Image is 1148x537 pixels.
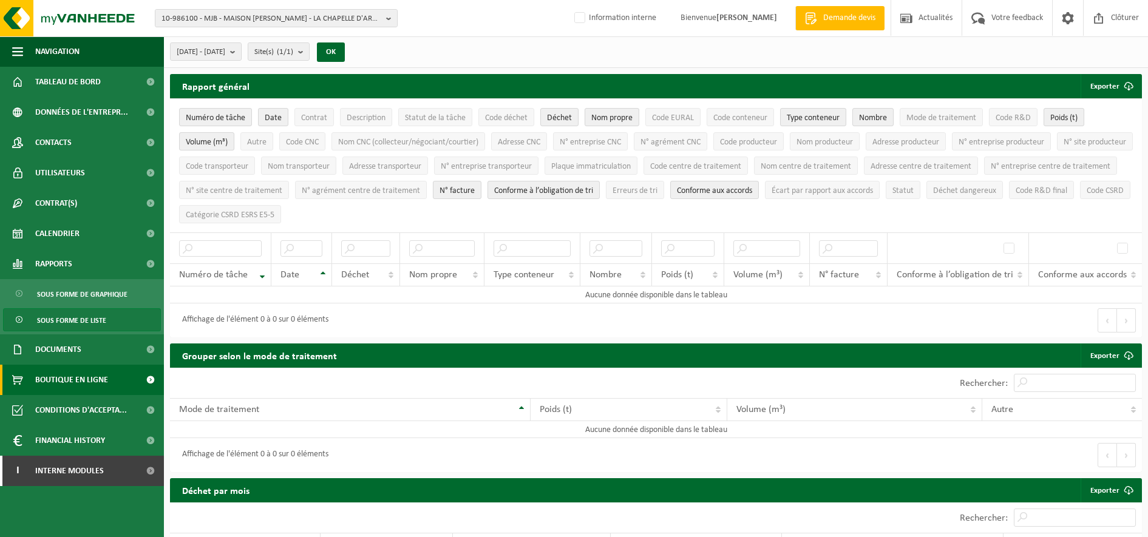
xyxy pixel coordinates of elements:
[720,138,777,147] span: Code producteur
[652,113,694,123] span: Code EURAL
[650,162,741,171] span: Code centre de traitement
[796,138,853,147] span: Nom producteur
[440,186,475,195] span: N° facture
[254,43,293,61] span: Site(s)
[179,181,289,199] button: N° site centre de traitementN° site centre de traitement: Activate to sort
[179,157,255,175] button: Code transporteurCode transporteur: Activate to sort
[35,365,108,395] span: Boutique en ligne
[342,157,428,175] button: Adresse transporteurAdresse transporteur: Activate to sort
[186,186,282,195] span: N° site centre de traitement
[280,270,299,280] span: Date
[37,309,106,332] span: Sous forme de liste
[1081,74,1141,98] button: Exporter
[1081,478,1141,502] a: Exporter
[186,138,228,147] span: Volume (m³)
[960,379,1008,388] label: Rechercher:
[295,181,427,199] button: N° agrément centre de traitementN° agrément centre de traitement: Activate to sort
[1016,186,1067,195] span: Code R&D final
[177,43,225,61] span: [DATE] - [DATE]
[640,138,701,147] span: N° agrément CNC
[341,270,369,280] span: Déchet
[294,108,334,126] button: ContratContrat: Activate to sort
[302,186,420,195] span: N° agrément centre de traitement
[960,513,1008,523] label: Rechercher:
[677,186,752,195] span: Conforme aux accords
[35,127,72,158] span: Contacts
[819,270,859,280] span: N° facture
[540,108,579,126] button: DéchetDéchet: Activate to sort
[553,132,628,150] button: N° entreprise CNCN° entreprise CNC: Activate to sort
[268,162,330,171] span: Nom transporteur
[645,108,701,126] button: Code EURALCode EURAL: Activate to sort
[906,113,976,123] span: Mode de traitement
[155,9,398,27] button: 10-986100 - MJB - MAISON [PERSON_NAME] - LA CHAPELLE D'ARMENTIERES
[35,456,104,486] span: Interne modules
[1081,343,1141,368] a: Exporter
[3,308,161,331] a: Sous forme de liste
[991,162,1110,171] span: N° entreprise centre de traitement
[265,113,282,123] span: Date
[1064,138,1126,147] span: N° site producteur
[780,108,846,126] button: Type conteneurType conteneur: Activate to sort
[754,157,858,175] button: Nom centre de traitementNom centre de traitement: Activate to sort
[491,132,547,150] button: Adresse CNCAdresse CNC: Activate to sort
[347,113,385,123] span: Description
[258,108,288,126] button: DateDate: Activate to sort
[1057,132,1133,150] button: N° site producteurN° site producteur : Activate to sort
[179,108,252,126] button: Numéro de tâcheNuméro de tâche: Activate to remove sorting
[176,444,328,466] div: Affichage de l'élément 0 à 0 sur 0 éléments
[736,405,786,414] span: Volume (m³)
[35,334,81,365] span: Documents
[765,181,880,199] button: Écart par rapport aux accordsÉcart par rapport aux accords: Activate to sort
[989,108,1038,126] button: Code R&DCode R&amp;D: Activate to sort
[498,138,540,147] span: Adresse CNC
[713,113,767,123] span: Code conteneur
[487,181,600,199] button: Conforme à l’obligation de tri : Activate to sort
[409,270,457,280] span: Nom propre
[170,74,262,98] h2: Rapport général
[670,181,759,199] button: Conforme aux accords : Activate to sort
[434,157,538,175] button: N° entreprise transporteurN° entreprise transporteur: Activate to sort
[1044,108,1084,126] button: Poids (t)Poids (t): Activate to sort
[852,108,894,126] button: NombreNombre: Activate to sort
[900,108,983,126] button: Mode de traitementMode de traitement: Activate to sort
[161,10,381,28] span: 10-986100 - MJB - MAISON [PERSON_NAME] - LA CHAPELLE D'ARMENTIERES
[872,138,939,147] span: Adresse producteur
[277,48,293,56] count: (1/1)
[933,186,996,195] span: Déchet dangereux
[179,270,248,280] span: Numéro de tâche
[286,138,319,147] span: Code CNC
[317,42,345,62] button: OK
[170,421,1142,438] td: Aucune donnée disponible dans le tableau
[349,162,421,171] span: Adresse transporteur
[545,157,637,175] button: Plaque immatriculationPlaque immatriculation: Activate to sort
[248,42,310,61] button: Site(s)(1/1)
[186,113,245,123] span: Numéro de tâche
[338,138,478,147] span: Nom CNC (collecteur/négociant/courtier)
[790,132,860,150] button: Nom producteurNom producteur: Activate to sort
[634,132,707,150] button: N° agrément CNCN° agrément CNC: Activate to sort
[3,282,161,305] a: Sous forme de graphique
[795,6,885,30] a: Demande devis
[12,456,23,486] span: I
[441,162,532,171] span: N° entreprise transporteur
[35,188,77,218] span: Contrat(s)
[864,157,978,175] button: Adresse centre de traitementAdresse centre de traitement: Activate to sort
[35,218,80,249] span: Calendrier
[886,181,920,199] button: StatutStatut: Activate to sort
[996,113,1031,123] span: Code R&D
[1087,186,1124,195] span: Code CSRD
[170,343,349,367] h2: Grouper selon le mode de traitement
[35,97,128,127] span: Données de l'entrepr...
[405,113,466,123] span: Statut de la tâche
[1080,181,1130,199] button: Code CSRDCode CSRD: Activate to sort
[186,162,248,171] span: Code transporteur
[398,108,472,126] button: Statut de la tâcheStatut de la tâche: Activate to sort
[560,138,621,147] span: N° entreprise CNC
[707,108,774,126] button: Code conteneurCode conteneur: Activate to sort
[820,12,878,24] span: Demande devis
[952,132,1051,150] button: N° entreprise producteurN° entreprise producteur: Activate to sort
[984,157,1117,175] button: N° entreprise centre de traitementN° entreprise centre de traitement: Activate to sort
[540,405,572,414] span: Poids (t)
[478,108,534,126] button: Code déchetCode déchet: Activate to sort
